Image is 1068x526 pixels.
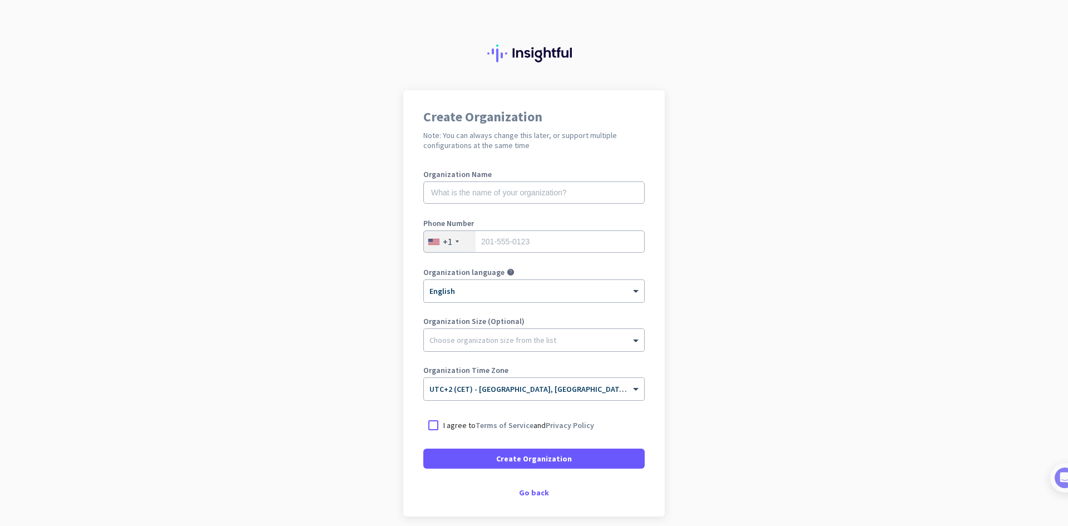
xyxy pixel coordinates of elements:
[423,130,645,150] h2: Note: You can always change this later, or support multiple configurations at the same time
[443,236,452,247] div: +1
[423,219,645,227] label: Phone Number
[423,230,645,253] input: 201-555-0123
[423,366,645,374] label: Organization Time Zone
[423,489,645,496] div: Go back
[423,449,645,469] button: Create Organization
[546,420,594,430] a: Privacy Policy
[423,110,645,124] h1: Create Organization
[423,268,505,276] label: Organization language
[496,453,572,464] span: Create Organization
[423,181,645,204] input: What is the name of your organization?
[507,268,515,276] i: help
[476,420,533,430] a: Terms of Service
[443,420,594,431] p: I agree to and
[487,45,581,62] img: Insightful
[423,170,645,178] label: Organization Name
[423,317,645,325] label: Organization Size (Optional)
